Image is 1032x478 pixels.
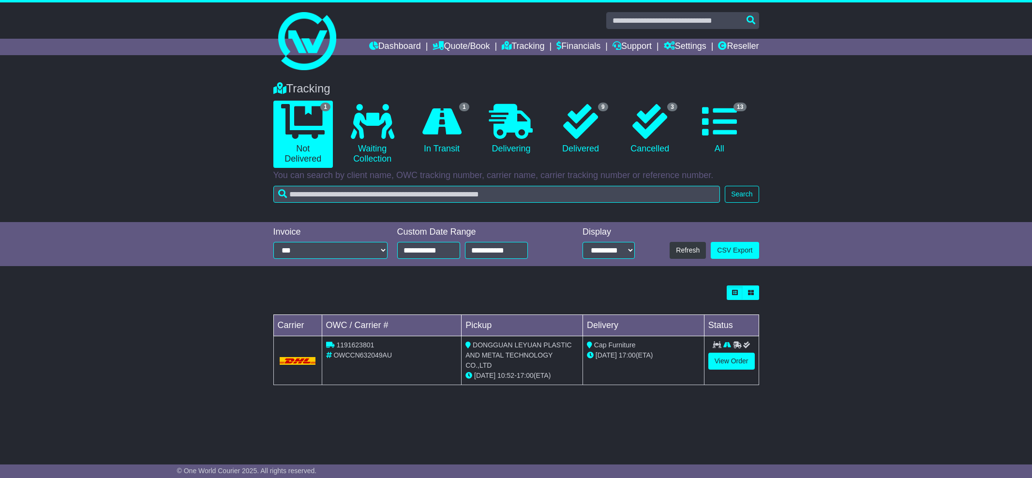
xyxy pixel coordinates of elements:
[433,39,490,55] a: Quote/Book
[733,103,747,111] span: 13
[517,372,534,379] span: 17:00
[594,341,636,349] span: Cap Furniture
[320,103,330,111] span: 1
[704,315,759,336] td: Status
[273,227,388,238] div: Invoice
[689,101,749,158] a: 13 All
[497,372,514,379] span: 10:52
[613,39,652,55] a: Support
[587,350,700,360] div: (ETA)
[369,39,421,55] a: Dashboard
[502,39,544,55] a: Tracking
[269,82,764,96] div: Tracking
[583,227,635,238] div: Display
[551,101,610,158] a: 9 Delivered
[322,315,462,336] td: OWC / Carrier #
[336,341,374,349] span: 1191623801
[273,101,333,168] a: 1 Not Delivered
[280,357,316,365] img: DHL.png
[462,315,583,336] td: Pickup
[664,39,706,55] a: Settings
[481,101,541,158] a: Delivering
[598,103,608,111] span: 9
[397,227,553,238] div: Custom Date Range
[177,467,317,475] span: © One World Courier 2025. All rights reserved.
[619,351,636,359] span: 17:00
[333,351,392,359] span: OWCCN632049AU
[725,186,759,203] button: Search
[556,39,600,55] a: Financials
[273,315,322,336] td: Carrier
[620,101,680,158] a: 3 Cancelled
[474,372,495,379] span: [DATE]
[670,242,706,259] button: Refresh
[412,101,471,158] a: 1 In Transit
[343,101,402,168] a: Waiting Collection
[667,103,677,111] span: 3
[465,341,572,369] span: DONGGUAN LEYUAN PLASTIC AND METAL TECHNOLOGY CO.,LTD
[273,170,759,181] p: You can search by client name, OWC tracking number, carrier name, carrier tracking number or refe...
[596,351,617,359] span: [DATE]
[465,371,579,381] div: - (ETA)
[708,353,755,370] a: View Order
[718,39,759,55] a: Reseller
[711,242,759,259] a: CSV Export
[459,103,469,111] span: 1
[583,315,704,336] td: Delivery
